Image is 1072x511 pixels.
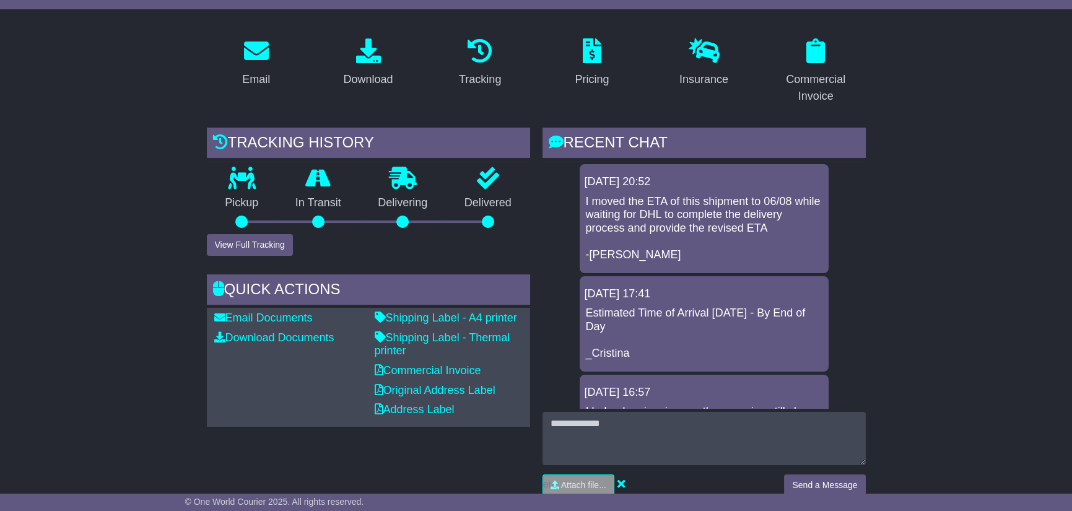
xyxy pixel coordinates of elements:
div: Tracking history [207,128,530,161]
a: Address Label [375,403,455,416]
div: Insurance [679,71,728,88]
a: Tracking [451,34,509,92]
button: Send a Message [784,474,865,496]
a: Email [234,34,278,92]
a: Shipping Label - Thermal printer [375,331,510,357]
p: I lodged an inquiry was the scanning still shows in IT and not uplifted yet -[PERSON_NAME] [586,405,822,458]
a: Email Documents [214,312,313,324]
span: © One World Courier 2025. All rights reserved. [185,497,364,507]
a: Commercial Invoice [375,364,481,377]
p: Estimated Time of Arrival [DATE] - By End of Day _Cristina [586,307,822,360]
a: Insurance [671,34,736,92]
div: Email [242,71,270,88]
div: [DATE] 20:52 [585,175,824,189]
p: Pickup [207,196,277,210]
p: Delivering [360,196,447,210]
a: Pricing [567,34,617,92]
a: Download Documents [214,331,334,344]
p: I moved the ETA of this shipment to 06/08 while waiting for DHL to complete the delivery process ... [586,195,822,262]
p: In Transit [277,196,360,210]
div: [DATE] 17:41 [585,287,824,301]
a: Shipping Label - A4 printer [375,312,517,324]
button: View Full Tracking [207,234,293,256]
div: Quick Actions [207,274,530,308]
div: Download [343,71,393,88]
div: Pricing [575,71,609,88]
div: Tracking [459,71,501,88]
div: Commercial Invoice [774,71,858,105]
a: Original Address Label [375,384,495,396]
div: RECENT CHAT [543,128,866,161]
a: Download [335,34,401,92]
p: Delivered [446,196,530,210]
div: [DATE] 16:57 [585,386,824,400]
a: Commercial Invoice [766,34,866,109]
